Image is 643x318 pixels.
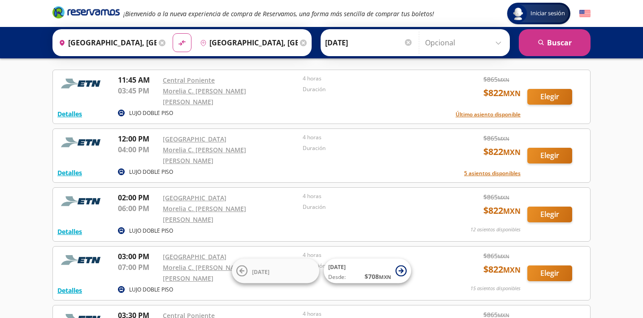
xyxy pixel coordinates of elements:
p: 15 asientos disponibles [470,285,521,292]
button: Detalles [57,109,82,119]
p: 04:00 PM [118,144,158,155]
span: $ 822 [483,145,521,159]
p: LUJO DOBLE PISO [129,109,173,117]
span: Desde: [328,273,346,281]
p: Duración [303,203,438,211]
span: Iniciar sesión [527,9,569,18]
input: Elegir Fecha [325,31,413,54]
p: 4 horas [303,251,438,259]
small: MXN [498,194,509,201]
a: Morelia C. [PERSON_NAME] [PERSON_NAME] [163,204,246,224]
p: 4 horas [303,192,438,200]
p: 03:45 PM [118,85,158,96]
a: [GEOGRAPHIC_DATA] [163,252,226,261]
p: 12:00 PM [118,133,158,144]
img: RESERVAMOS [57,192,107,210]
span: $ 865 [483,133,509,143]
p: Duración [303,85,438,93]
p: LUJO DOBLE PISO [129,286,173,294]
span: $ 708 [365,272,391,281]
small: MXN [503,147,521,157]
small: MXN [498,135,509,142]
img: RESERVAMOS [57,75,107,93]
p: 06:00 PM [118,203,158,214]
span: $ 822 [483,86,521,100]
a: Morelia C. [PERSON_NAME] [PERSON_NAME] [163,87,246,106]
a: [GEOGRAPHIC_DATA] [163,135,226,143]
button: Detalles [57,286,82,295]
button: Elegir [527,265,572,281]
button: Elegir [527,148,572,163]
p: LUJO DOBLE PISO [129,168,173,176]
small: MXN [498,76,509,83]
p: 4 horas [303,75,438,83]
p: 07:00 PM [118,262,158,273]
input: Buscar Origen [55,31,156,54]
p: 02:00 PM [118,192,158,203]
a: Central Poniente [163,76,215,84]
p: LUJO DOBLE PISO [129,227,173,235]
small: MXN [503,206,521,216]
span: $ 822 [483,263,521,276]
span: $ 822 [483,204,521,217]
small: MXN [498,253,509,260]
small: MXN [503,88,521,98]
small: MXN [379,274,391,280]
p: 4 horas [303,310,438,318]
button: 5 asientos disponibles [464,169,521,177]
button: [DATE]Desde:$708MXN [324,259,411,283]
a: [GEOGRAPHIC_DATA] [163,194,226,202]
button: Detalles [57,227,82,236]
button: Último asiento disponible [456,110,521,119]
button: English [579,8,591,19]
span: $ 865 [483,251,509,261]
span: [DATE] [252,268,269,275]
span: $ 865 [483,192,509,202]
input: Buscar Destino [196,31,298,54]
button: [DATE] [232,259,319,283]
p: 12 asientos disponibles [470,226,521,234]
input: Opcional [425,31,505,54]
span: [DATE] [328,263,346,271]
p: Duración [303,144,438,152]
small: MXN [503,265,521,275]
button: Elegir [527,207,572,222]
em: ¡Bienvenido a la nueva experiencia de compra de Reservamos, una forma más sencilla de comprar tus... [123,9,434,18]
span: $ 865 [483,75,509,84]
img: RESERVAMOS [57,133,107,151]
a: Morelia C. [PERSON_NAME] [PERSON_NAME] [163,146,246,165]
button: Elegir [527,89,572,105]
button: Detalles [57,168,82,177]
a: Brand Logo [52,5,120,22]
p: 11:45 AM [118,75,158,85]
a: Morelia C. [PERSON_NAME] [PERSON_NAME] [163,263,246,283]
img: RESERVAMOS [57,251,107,269]
p: 4 horas [303,133,438,141]
i: Brand Logo [52,5,120,19]
p: 03:00 PM [118,251,158,262]
button: Buscar [519,29,591,56]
